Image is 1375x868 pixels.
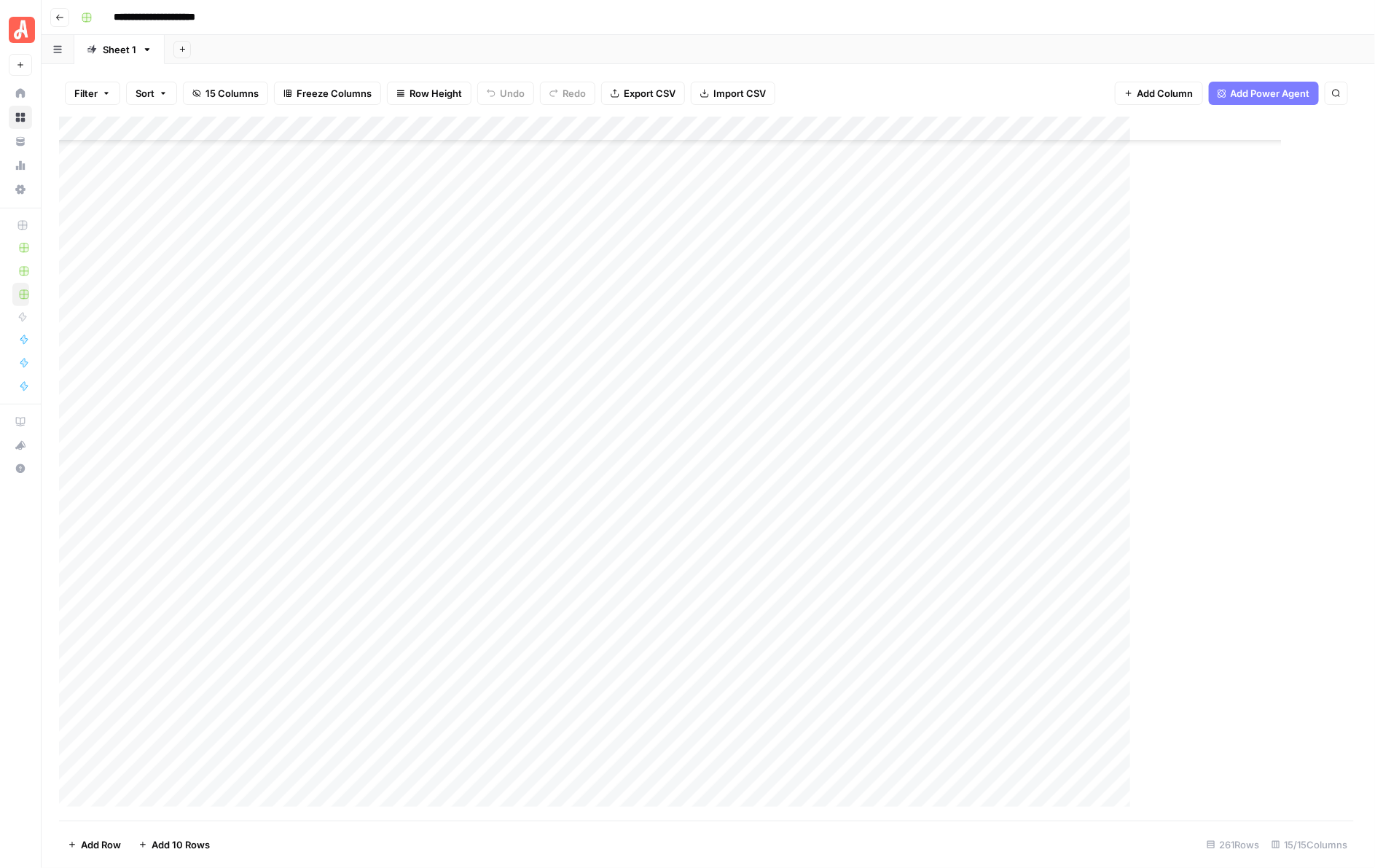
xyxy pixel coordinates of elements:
[74,86,98,101] span: Filter
[130,833,219,856] button: Add 10 Rows
[9,106,32,129] a: Browse
[540,82,595,105] button: Redo
[297,86,372,101] span: Freeze Columns
[691,82,775,105] button: Import CSV
[274,82,381,105] button: Freeze Columns
[103,42,136,57] div: Sheet 1
[1201,833,1266,856] div: 261 Rows
[9,154,32,177] a: Usage
[1137,86,1194,101] span: Add Column
[624,86,675,101] span: Export CSV
[81,837,121,852] span: Add Row
[59,833,130,856] button: Add Row
[1209,82,1319,105] button: Add Power Agent
[205,86,259,101] span: 15 Columns
[9,434,31,456] div: What's new?
[65,82,120,105] button: Filter
[410,86,462,101] span: Row Height
[387,82,471,105] button: Row Height
[183,82,268,105] button: 15 Columns
[563,86,586,101] span: Redo
[601,82,685,105] button: Export CSV
[9,17,35,43] img: Angi Logo
[477,82,534,105] button: Undo
[152,837,210,852] span: Add 10 Rows
[9,457,32,480] button: Help + Support
[1266,833,1354,856] div: 15/15 Columns
[713,86,766,101] span: Import CSV
[1115,82,1203,105] button: Add Column
[126,82,177,105] button: Sort
[9,178,32,201] a: Settings
[136,86,154,101] span: Sort
[1231,86,1310,101] span: Add Power Agent
[9,434,32,457] button: What's new?
[500,86,525,101] span: Undo
[9,410,32,434] a: AirOps Academy
[9,82,32,105] a: Home
[9,130,32,153] a: Your Data
[9,12,32,48] button: Workspace: Angi
[74,35,165,64] a: Sheet 1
